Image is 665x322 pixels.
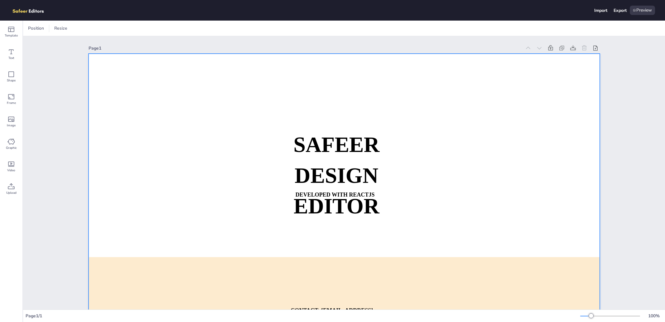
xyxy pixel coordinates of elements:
strong: SAFEER [293,133,379,157]
span: Resize [53,25,69,31]
div: Page 1 [89,45,521,51]
span: Position [27,25,45,31]
span: Text [8,56,14,61]
span: Graphic [6,145,17,150]
span: Video [7,168,15,173]
strong: CONTACT: [EMAIL_ADDRESS][DOMAIN_NAME] [291,307,373,322]
div: Export [614,7,627,13]
strong: DESIGN EDITOR [293,163,379,218]
span: Frame [7,100,16,105]
div: Import [594,7,607,13]
div: Page 1 / 1 [26,313,580,319]
div: Preview [630,6,655,15]
strong: DEVELOPED WITH REACTJS [296,192,375,198]
img: logo.png [10,6,53,15]
span: Shape [7,78,16,83]
span: Upload [6,190,17,195]
span: Template [5,33,18,38]
span: Image [7,123,16,128]
div: 100 % [646,313,661,319]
